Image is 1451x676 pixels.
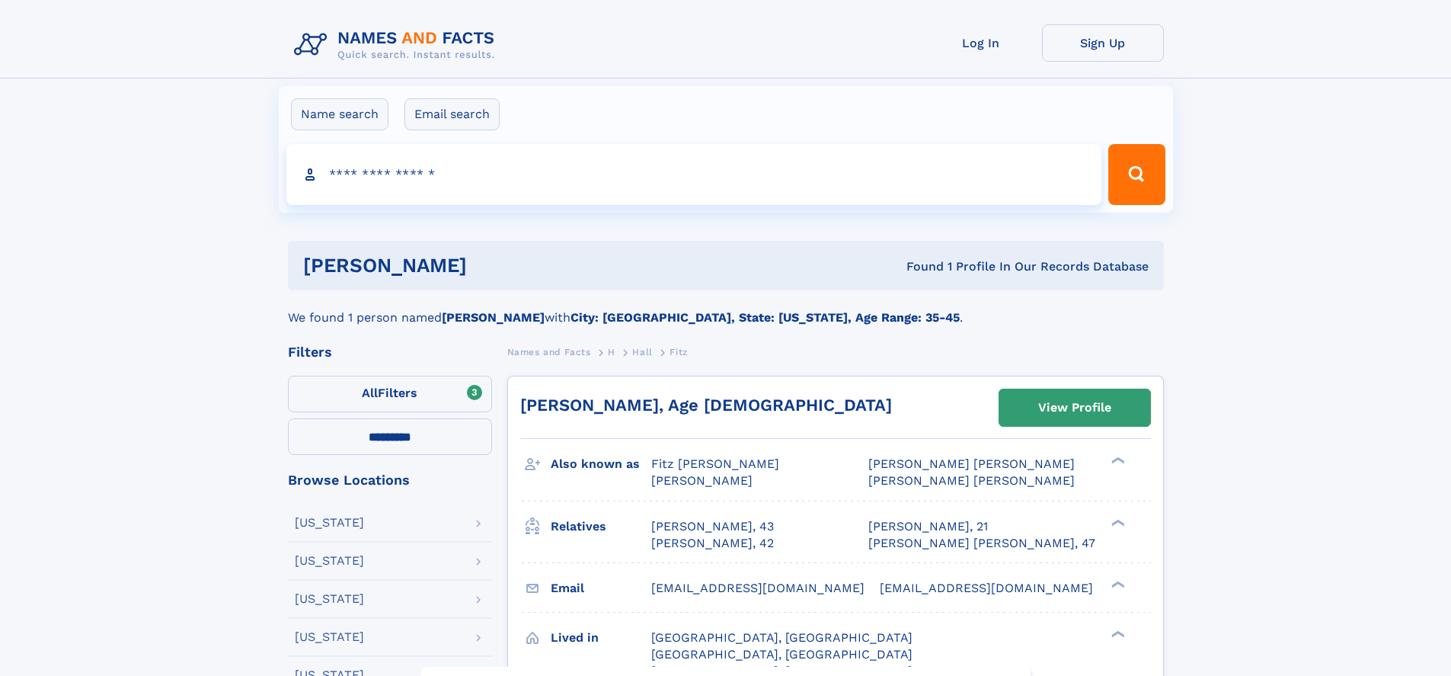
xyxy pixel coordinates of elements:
label: Name search [291,98,388,130]
img: Logo Names and Facts [288,24,507,66]
a: Sign Up [1042,24,1164,62]
a: Log In [920,24,1042,62]
span: Fitz [PERSON_NAME] [651,457,779,471]
a: [PERSON_NAME], Age [DEMOGRAPHIC_DATA] [520,396,892,415]
div: View Profile [1038,390,1111,425]
div: [US_STATE] [295,631,364,643]
div: ❯ [1107,456,1126,466]
h3: Relatives [551,514,651,540]
div: ❯ [1107,517,1126,527]
a: [PERSON_NAME] [PERSON_NAME], 47 [868,535,1095,552]
span: Fitz [670,347,687,357]
span: [EMAIL_ADDRESS][DOMAIN_NAME] [651,581,865,595]
b: City: [GEOGRAPHIC_DATA], State: [US_STATE], Age Range: 35-45 [570,310,960,325]
div: ❯ [1107,629,1126,639]
span: [PERSON_NAME] [PERSON_NAME] [868,457,1075,471]
h3: Also known as [551,451,651,477]
span: All [362,386,378,400]
h1: [PERSON_NAME] [303,256,687,275]
span: [GEOGRAPHIC_DATA], [GEOGRAPHIC_DATA] [651,630,912,645]
div: [US_STATE] [295,555,364,567]
b: [PERSON_NAME] [442,310,545,325]
a: H [608,342,615,361]
a: [PERSON_NAME], 43 [651,518,774,535]
label: Email search [404,98,500,130]
a: [PERSON_NAME], 21 [868,518,988,535]
span: H [608,347,615,357]
span: [EMAIL_ADDRESS][DOMAIN_NAME] [880,581,1093,595]
label: Filters [288,376,492,412]
div: We found 1 person named with . [288,290,1164,327]
button: Search Button [1108,144,1165,205]
input: search input [286,144,1102,205]
h3: Email [551,575,651,601]
div: Filters [288,345,492,359]
div: [US_STATE] [295,593,364,605]
span: [GEOGRAPHIC_DATA], [GEOGRAPHIC_DATA] [651,647,912,662]
span: [PERSON_NAME] [PERSON_NAME] [868,473,1075,488]
span: Hall [632,347,652,357]
a: Hall [632,342,652,361]
div: [US_STATE] [295,517,364,529]
div: ❯ [1107,579,1126,589]
h3: Lived in [551,625,651,651]
div: Browse Locations [288,473,492,487]
a: [PERSON_NAME], 42 [651,535,774,552]
div: Found 1 Profile In Our Records Database [686,258,1149,275]
a: View Profile [999,389,1150,426]
a: Names and Facts [507,342,591,361]
span: [PERSON_NAME] [651,473,753,488]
